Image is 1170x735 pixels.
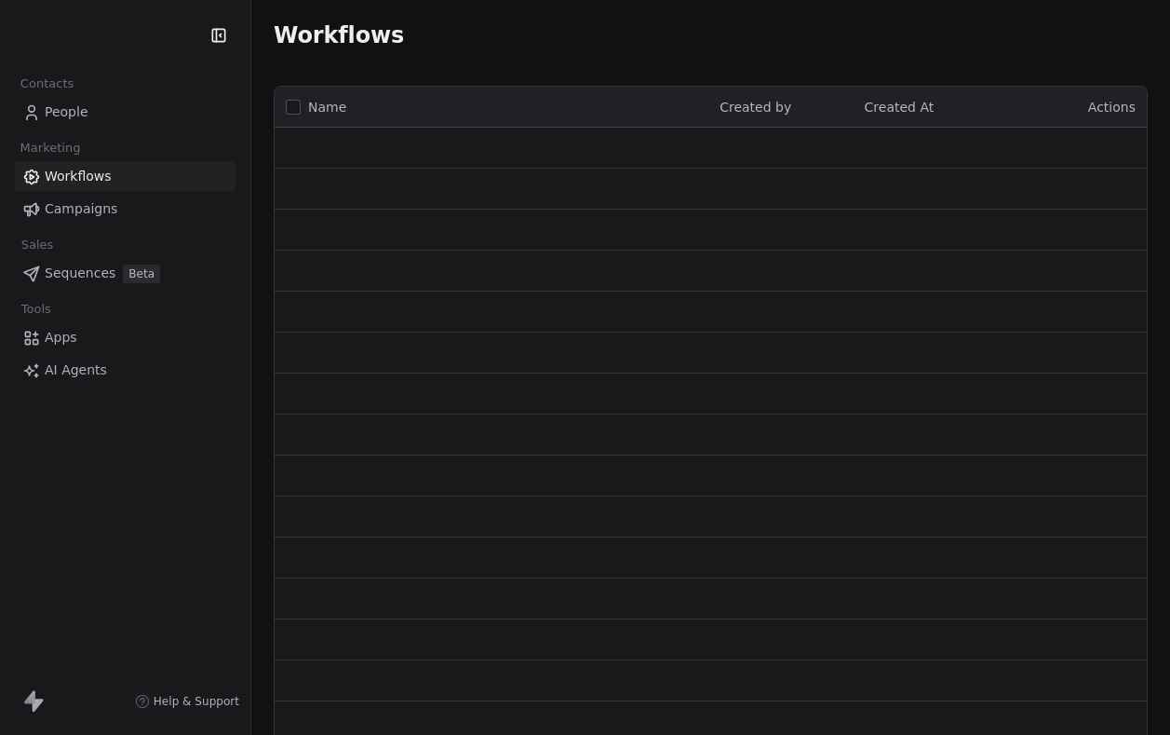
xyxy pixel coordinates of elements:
a: Help & Support [135,694,239,709]
a: SequencesBeta [15,258,235,289]
a: Workflows [15,161,235,192]
a: AI Agents [15,355,235,386]
span: People [45,102,88,122]
span: Beta [123,265,160,283]
a: Apps [15,322,235,353]
span: Apps [45,328,77,347]
a: Campaigns [15,194,235,225]
span: Created At [865,100,935,115]
span: Workflows [45,167,112,186]
span: Campaigns [45,199,117,219]
span: Marketing [12,134,88,162]
span: AI Agents [45,361,107,380]
span: Contacts [12,70,82,98]
a: People [15,97,235,128]
span: Name [308,98,346,117]
span: Sequences [45,264,115,283]
span: Sales [13,231,61,259]
span: Tools [13,295,59,323]
span: Help & Support [154,694,239,709]
span: Actions [1088,100,1136,115]
span: Workflows [274,22,404,48]
span: Created by [719,100,791,115]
